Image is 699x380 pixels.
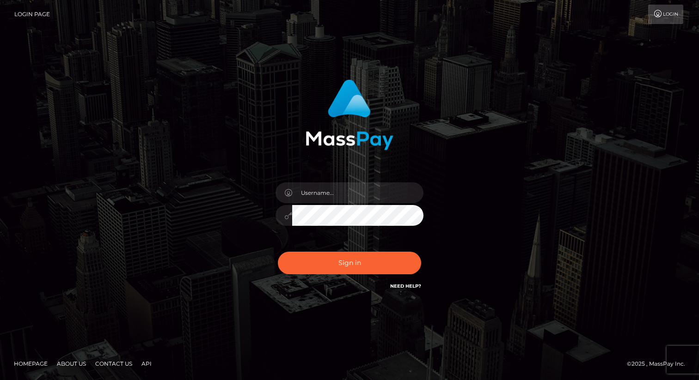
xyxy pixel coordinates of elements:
a: Contact Us [92,356,136,371]
a: API [138,356,155,371]
button: Sign in [278,252,421,274]
a: Login [648,5,683,24]
a: Login Page [14,5,50,24]
a: Need Help? [390,283,421,289]
a: Homepage [10,356,51,371]
div: © 2025 , MassPay Inc. [627,359,692,369]
img: MassPay Login [306,79,393,150]
a: About Us [53,356,90,371]
input: Username... [292,182,423,203]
